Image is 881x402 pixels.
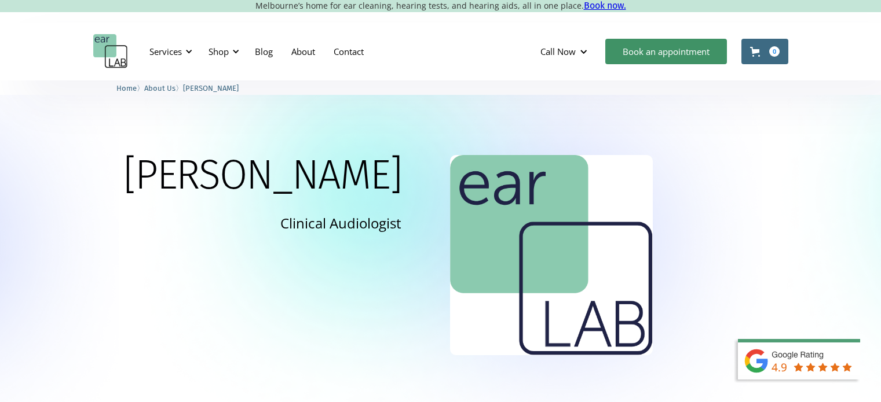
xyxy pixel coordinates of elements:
[741,39,788,64] a: Open cart
[93,34,128,69] a: home
[116,84,137,93] span: Home
[531,34,599,69] div: Call Now
[116,82,144,94] li: 〉
[183,84,239,93] span: [PERSON_NAME]
[324,35,373,68] a: Contact
[149,46,182,57] div: Services
[282,35,324,68] a: About
[144,84,176,93] span: About Us
[769,46,780,57] div: 0
[123,155,401,196] h1: [PERSON_NAME]
[116,82,137,93] a: Home
[246,35,282,68] a: Blog
[144,82,183,94] li: 〉
[280,213,401,233] p: Clinical Audiologist
[605,39,727,64] a: Book an appointment
[202,34,243,69] div: Shop
[450,155,653,355] img: Nicky
[540,46,576,57] div: Call Now
[144,82,176,93] a: About Us
[183,82,239,93] a: [PERSON_NAME]
[209,46,229,57] div: Shop
[142,34,196,69] div: Services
